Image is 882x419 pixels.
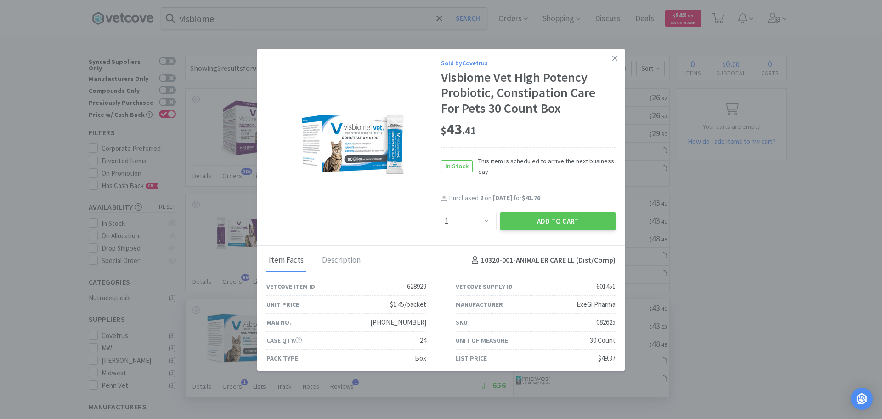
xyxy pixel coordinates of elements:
span: $ [441,124,447,137]
div: Unit Price [266,299,299,310]
div: Vetcove Supply ID [456,281,513,292]
div: 30 Count [590,335,616,346]
div: Pack Type [266,353,298,363]
div: List Price [456,353,487,363]
span: . 41 [462,124,476,137]
div: Manufacturer [456,299,503,310]
div: $1.45/packet [390,299,426,310]
span: This item is scheduled to arrive the next business day [473,156,616,177]
div: Man No. [266,317,291,327]
div: Description [320,249,363,272]
div: Visbiome Vet High Potency Probiotic, Constipation Care For Pets 30 Count Box [441,70,616,116]
div: ExeGi Pharma [577,299,616,310]
div: Purchased on for [449,194,616,203]
div: SKU [456,317,468,327]
div: Item Facts [266,249,306,272]
div: Case Qty. [266,335,302,345]
h4: 10320-001 - ANIMAL ER CARE LL (Dist/Comp) [468,254,616,266]
div: 628929 [407,281,426,292]
span: [DATE] [493,194,512,202]
div: Sold by Covetrus [441,58,616,68]
span: In Stock [441,161,472,172]
div: Unit of Measure [456,335,508,345]
div: Box [415,353,426,364]
div: $49.37 [598,353,616,364]
div: 082625 [596,317,616,328]
div: Vetcove Item ID [266,281,315,292]
span: 43 [441,120,476,138]
div: [PHONE_NUMBER] [370,317,426,328]
div: 24 [420,335,426,346]
img: 40f4515a630f48ee86caf5d44fa46b62_601451.png [296,109,411,179]
span: 2 [480,194,483,202]
button: Add to Cart [500,212,616,230]
div: 601451 [596,281,616,292]
div: Open Intercom Messenger [851,388,873,410]
span: $41.76 [522,194,540,202]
